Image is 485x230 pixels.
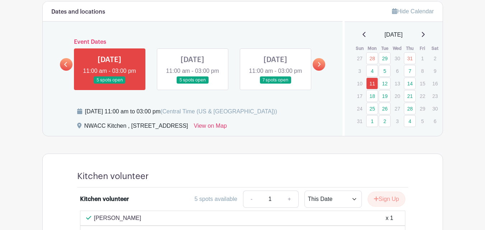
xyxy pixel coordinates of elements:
span: (Central Time (US & [GEOGRAPHIC_DATA])) [160,108,277,114]
p: 8 [416,65,428,76]
a: 2 [379,115,391,127]
p: 15 [416,78,428,89]
span: [DATE] [384,30,402,39]
p: 17 [354,90,365,102]
th: Wed [391,45,404,52]
a: 25 [366,103,378,114]
p: [PERSON_NAME] [94,214,141,222]
p: 2 [429,53,441,64]
a: 4 [366,65,378,77]
a: View on Map [194,122,227,133]
a: 12 [379,78,391,89]
a: 26 [379,103,391,114]
div: 5 spots available [195,195,237,203]
p: 27 [391,103,403,114]
a: 19 [379,90,391,102]
p: 22 [416,90,428,102]
p: 31 [354,116,365,127]
a: + [280,191,298,208]
p: 20 [391,90,403,102]
p: 13 [391,78,403,89]
a: 31 [404,52,416,64]
div: [DATE] 11:00 am to 03:00 pm [85,107,277,116]
a: 5 [379,65,391,77]
button: Sign Up [368,192,405,207]
h4: Kitchen volunteer [77,171,149,182]
a: 18 [366,90,378,102]
p: 3 [354,65,365,76]
a: 7 [404,65,416,77]
a: - [243,191,260,208]
th: Sat [429,45,441,52]
th: Mon [366,45,378,52]
th: Sun [353,45,366,52]
p: 27 [354,53,365,64]
p: 30 [391,53,403,64]
a: 29 [379,52,391,64]
a: 28 [366,52,378,64]
p: 3 [391,116,403,127]
a: 1 [366,115,378,127]
a: 11 [366,78,378,89]
p: 29 [416,103,428,114]
p: 23 [429,90,441,102]
th: Thu [404,45,416,52]
th: Tue [378,45,391,52]
a: 14 [404,78,416,89]
p: 10 [354,78,365,89]
p: 1 [416,53,428,64]
a: 28 [404,103,416,114]
p: 6 [429,116,441,127]
a: 21 [404,90,416,102]
th: Fri [416,45,429,52]
p: 6 [391,65,403,76]
p: 30 [429,103,441,114]
div: NWACC Kitchen , [STREET_ADDRESS] [84,122,188,133]
p: 5 [416,116,428,127]
h6: Event Dates [73,39,313,46]
h6: Dates and locations [51,9,105,15]
p: 24 [354,103,365,114]
a: Hide Calendar [392,8,434,14]
p: 16 [429,78,441,89]
p: 9 [429,65,441,76]
div: Kitchen volunteer [80,195,129,203]
div: x 1 [386,214,393,222]
a: 4 [404,115,416,127]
